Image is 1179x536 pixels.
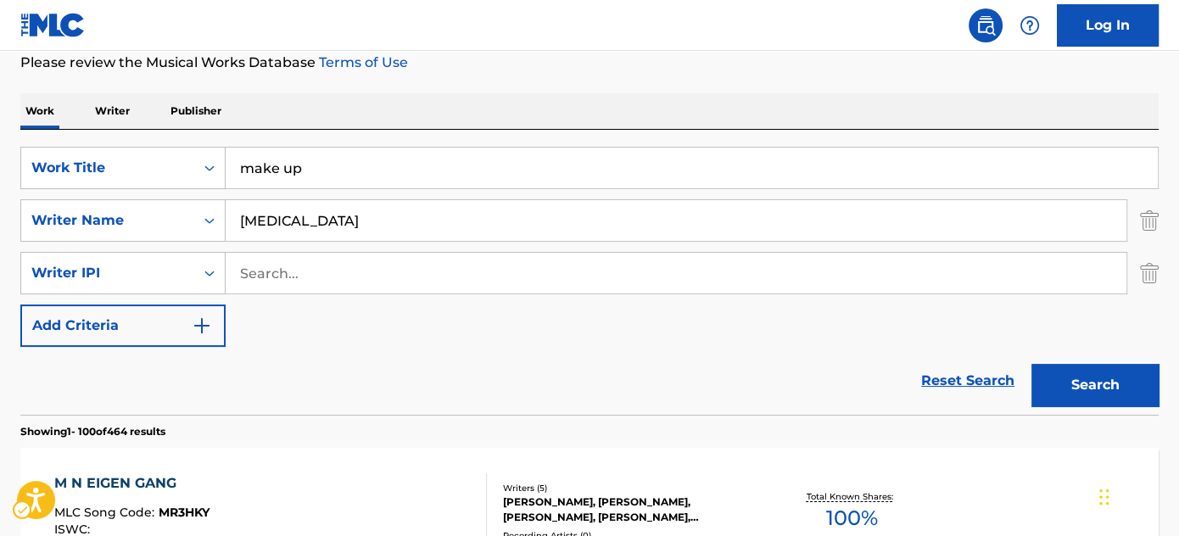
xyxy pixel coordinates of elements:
div: Writers ( 5 ) [503,482,757,494]
a: Terms of Use [316,54,408,70]
img: search [975,15,996,36]
input: Search... [226,148,1158,188]
img: MLC Logo [20,13,86,37]
p: Showing 1 - 100 of 464 results [20,424,165,439]
div: M N EIGEN GANG [54,473,210,494]
div: Writer Name [31,210,184,231]
input: Search... [226,200,1126,241]
p: Total Known Shares: [807,490,897,503]
div: Drag [1099,472,1109,522]
img: 9d2ae6d4665cec9f34b9.svg [192,315,212,336]
div: Work Title [31,158,184,178]
p: Publisher [165,93,226,129]
a: Log In [1057,4,1159,47]
span: 100 % [826,503,878,533]
span: MLC Song Code : [54,505,159,520]
p: Please review the Musical Works Database [20,53,1159,73]
span: MR3HKY [159,505,210,520]
iframe: Hubspot Iframe [1094,455,1179,536]
a: Reset Search [913,362,1023,399]
img: help [1020,15,1040,36]
button: Search [1031,364,1159,406]
div: Chat Widget [1094,455,1179,536]
input: Search... [226,253,1126,293]
img: Delete Criterion [1140,252,1159,294]
p: Work [20,93,59,129]
button: Add Criteria [20,304,226,347]
p: Writer [90,93,135,129]
img: Delete Criterion [1140,199,1159,242]
div: [PERSON_NAME], [PERSON_NAME], [PERSON_NAME], [PERSON_NAME], [PERSON_NAME] [503,494,757,525]
div: Writer IPI [31,263,184,283]
form: Search Form [20,147,1159,415]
